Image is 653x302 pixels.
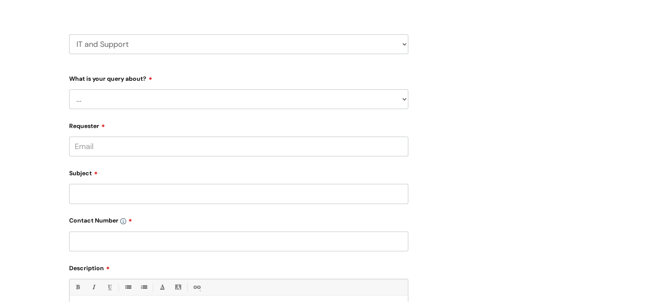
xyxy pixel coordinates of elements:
a: Bold (Ctrl-B) [72,282,83,293]
a: Font Color [157,282,167,293]
a: Back Color [173,282,183,293]
img: info-icon.svg [120,218,126,224]
a: Italic (Ctrl-I) [88,282,99,293]
label: Subject [69,167,408,177]
input: Email [69,137,408,156]
a: Underline(Ctrl-U) [104,282,115,293]
label: What is your query about? [69,72,408,82]
label: Contact Number [69,214,408,224]
label: Requester [69,119,408,130]
a: 1. Ordered List (Ctrl-Shift-8) [138,282,149,293]
a: • Unordered List (Ctrl-Shift-7) [122,282,133,293]
a: Link [191,282,202,293]
label: Description [69,262,408,272]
